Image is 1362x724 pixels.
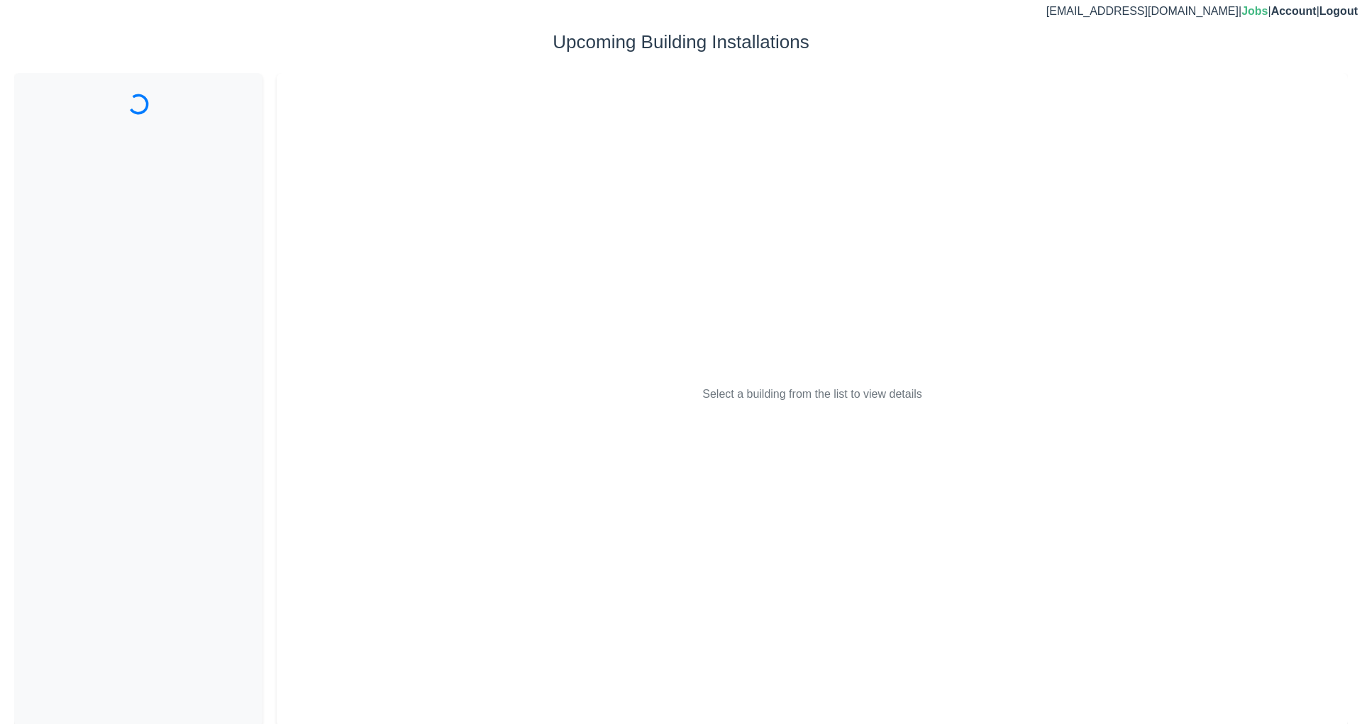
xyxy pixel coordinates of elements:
[1046,3,1358,20] div: | | |
[702,386,921,403] p: Select a building from the list to view details
[1319,5,1358,17] span: Logout
[1241,5,1268,17] a: Jobs
[1271,5,1317,17] a: Account
[14,31,1348,53] h3: Upcoming Building Installations
[1046,5,1239,17] span: [EMAIL_ADDRESS][DOMAIN_NAME]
